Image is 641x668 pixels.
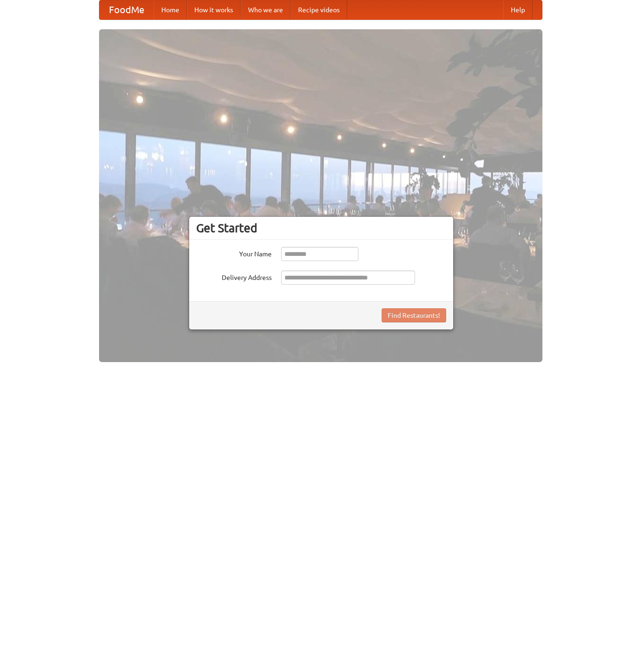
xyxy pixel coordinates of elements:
[291,0,347,19] a: Recipe videos
[382,308,446,322] button: Find Restaurants!
[154,0,187,19] a: Home
[241,0,291,19] a: Who we are
[196,247,272,259] label: Your Name
[503,0,533,19] a: Help
[196,221,446,235] h3: Get Started
[100,0,154,19] a: FoodMe
[196,271,272,282] label: Delivery Address
[187,0,241,19] a: How it works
